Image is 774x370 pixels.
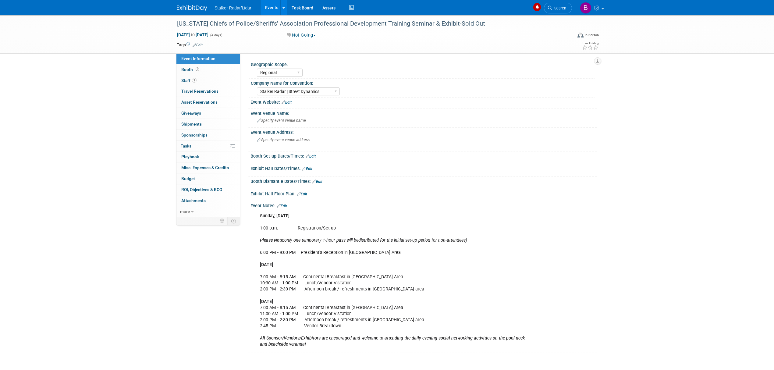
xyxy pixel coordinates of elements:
span: Stalker Radar/Lidar [215,5,251,10]
img: ExhibitDay [177,5,207,11]
span: Travel Reservations [181,89,218,94]
span: Tasks [181,144,191,148]
img: Format-Inperson.png [577,33,584,37]
a: Sponsorships [176,130,240,141]
a: Travel Reservations [176,86,240,97]
img: Brooke Journet [580,2,591,14]
a: Tasks [176,141,240,151]
span: Attachments [181,198,206,203]
a: ROI, Objectives & ROO [176,184,240,195]
span: Budget [181,176,195,181]
span: Misc. Expenses & Credits [181,165,229,170]
b: [DATE] [260,262,273,267]
div: [US_STATE] Chiefs of Police/Sheriffs' Association Professional Development Training Seminar & Exh... [175,18,563,29]
a: Attachments [176,195,240,206]
span: Specify event venue name [257,118,306,123]
span: more [180,209,190,214]
a: Giveaways [176,108,240,119]
a: Edit [302,167,312,171]
a: Booth [176,64,240,75]
td: Personalize Event Tab Strip [217,217,228,225]
span: to [190,32,196,37]
span: 1 [192,78,197,83]
a: Asset Reservations [176,97,240,108]
span: ROI, Objectives & ROO [181,187,222,192]
b: Please Note: [260,238,284,243]
td: Toggle Event Tabs [228,217,240,225]
b: unday, [DATE] [263,213,289,219]
a: Playbook [176,151,240,162]
a: Edit [306,154,316,158]
b: S [260,213,263,219]
span: Booth not reserved yet [194,67,200,72]
a: more [176,206,240,217]
a: Budget [176,173,240,184]
div: Event Notes: [250,201,597,209]
span: Specify event venue address [257,137,310,142]
span: Playbook [181,154,199,159]
a: Edit [282,100,292,105]
b: [DATE] [260,299,273,304]
div: Exhibit Hall Dates/Times: [250,164,597,172]
div: In-Person [584,33,599,37]
div: Event Format [536,32,599,41]
span: Booth [181,67,200,72]
a: Edit [193,43,203,47]
span: Search [552,6,566,10]
b: All Sponsor/Vendors/Exhibitors are encouraged and welcome to attending the daily evening social n... [260,336,525,347]
i: distributed for the initial set-up period for non-attendees) [358,238,467,243]
span: Giveaways [181,111,201,116]
a: Staff1 [176,75,240,86]
i: only one temporary 1-hour pass will be [260,238,358,243]
div: Event Venue Name: [250,109,597,116]
div: Company Name for Convention: [251,79,595,86]
span: Event Information [181,56,215,61]
div: 1:00 p.m. Registration/Set-up 6:00 PM - 9:00 PM President's Reception in [GEOGRAPHIC_DATA] Area 7... [256,210,530,351]
a: Event Information [176,53,240,64]
div: Geographic Scope: [251,60,595,68]
div: Event Venue Address: [250,128,597,135]
span: (4 days) [210,33,222,37]
span: Sponsorships [181,133,208,137]
div: Event Website: [250,98,597,105]
span: [DATE] [DATE] [177,32,209,37]
div: Exhibit Hall Floor Plan: [250,189,597,197]
button: Not Going [285,32,318,38]
a: Edit [312,180,322,184]
div: Booth Set-up Dates/Times: [250,151,597,159]
div: Event Rating [582,42,598,45]
a: Search [544,3,572,13]
span: Shipments [181,122,202,126]
span: Staff [181,78,197,83]
a: Edit [297,192,307,196]
td: Tags [177,42,203,48]
div: Booth Dismantle Dates/Times: [250,177,597,185]
a: Edit [277,204,287,208]
a: Shipments [176,119,240,130]
span: Asset Reservations [181,100,218,105]
a: Misc. Expenses & Credits [176,162,240,173]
